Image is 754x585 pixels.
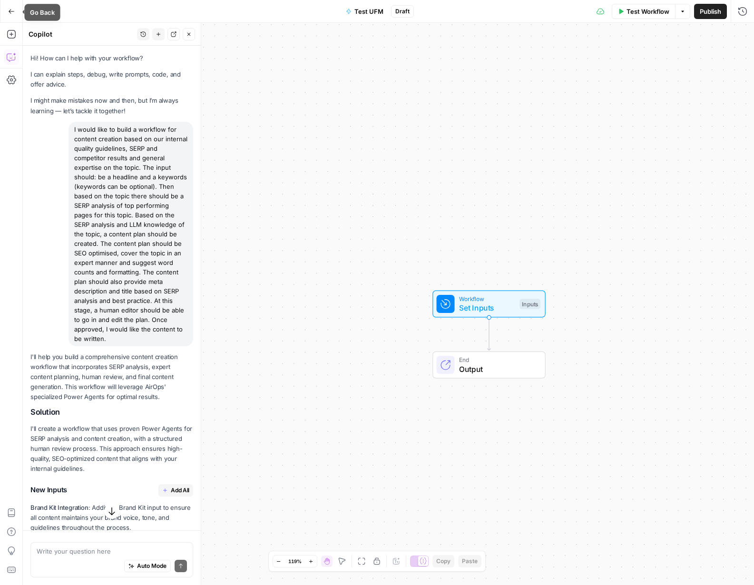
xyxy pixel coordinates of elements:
span: Test UFM [354,7,383,16]
span: 119% [288,557,302,565]
button: Add All [158,484,193,497]
span: Copy [436,557,450,565]
p: I'll create a workflow that uses proven Power Agents for SERP analysis and content creation, with... [30,424,193,474]
div: WorkflowSet InputsInputs [401,290,577,317]
div: Copilot [29,29,134,39]
p: I can explain steps, debug, write prompts, code, and offer advice. [30,69,193,89]
button: Test UFM [340,4,389,19]
strong: Brand Kit Integration [30,504,88,511]
p: : Adding a Brand Kit input to ensure all content maintains your brand voice, tone, and guidelines... [30,503,193,533]
p: I'll help you build a comprehensive content creation workflow that incorporates SERP analysis, ex... [30,352,193,402]
p: Hi! How can I help with your workflow? [30,53,193,63]
span: Draft [395,7,410,16]
g: Edge from start to end [487,318,490,351]
h3: New Inputs [30,484,193,497]
span: Output [459,363,536,375]
span: Paste [462,557,478,565]
span: Add All [171,486,189,495]
div: Inputs [519,299,540,309]
h2: Solution [30,408,193,417]
span: Auto Mode [137,562,166,570]
span: Test Workflow [627,7,669,16]
p: I might make mistakes now and then, but I’m always learning — let’s tackle it together! [30,96,193,116]
span: Set Inputs [459,302,515,313]
button: Auto Mode [124,560,171,572]
span: End [459,355,536,364]
button: Copy [432,555,454,567]
div: I would like to build a workflow for content creation based on our internal quality guidelines, S... [69,122,193,346]
button: Paste [458,555,481,567]
button: Publish [694,4,727,19]
button: Test Workflow [612,4,675,19]
span: Publish [700,7,721,16]
div: EndOutput [401,351,577,379]
span: Workflow [459,294,515,303]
